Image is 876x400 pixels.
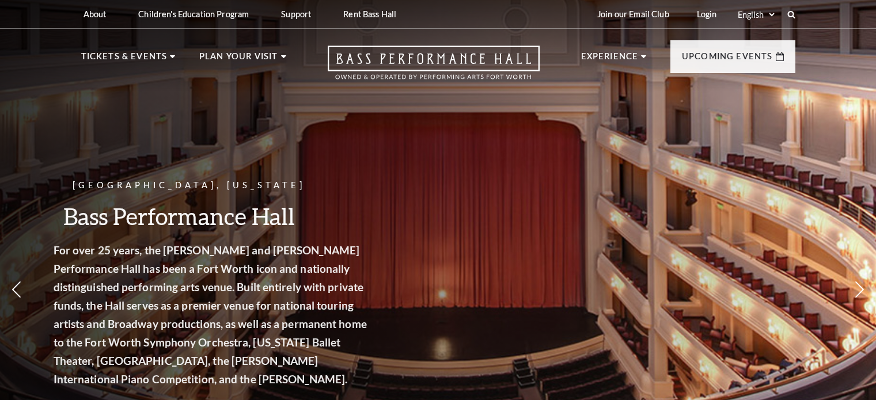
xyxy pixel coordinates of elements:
strong: For over 25 years, the [PERSON_NAME] and [PERSON_NAME] Performance Hall has been a Fort Worth ico... [77,243,390,386]
p: [GEOGRAPHIC_DATA], [US_STATE] [77,178,393,193]
p: Tickets & Events [81,49,168,70]
p: Upcoming Events [682,49,773,70]
h3: Bass Performance Hall [77,201,393,231]
select: Select: [735,9,776,20]
p: Support [281,9,311,19]
p: About [84,9,107,19]
p: Children's Education Program [138,9,249,19]
p: Plan Your Visit [199,49,278,70]
p: Rent Bass Hall [343,9,396,19]
p: Experience [581,49,639,70]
